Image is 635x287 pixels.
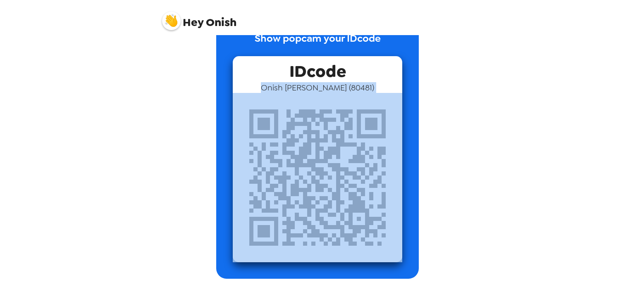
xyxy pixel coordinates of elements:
img: profile pic [162,12,181,30]
p: Show popcam your IDcode [255,31,381,56]
img: qr code [233,93,402,262]
span: Onish [PERSON_NAME] ( 80481 ) [261,82,374,93]
span: Hey [183,15,203,30]
span: Onish [162,7,236,28]
span: IDcode [289,56,346,82]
